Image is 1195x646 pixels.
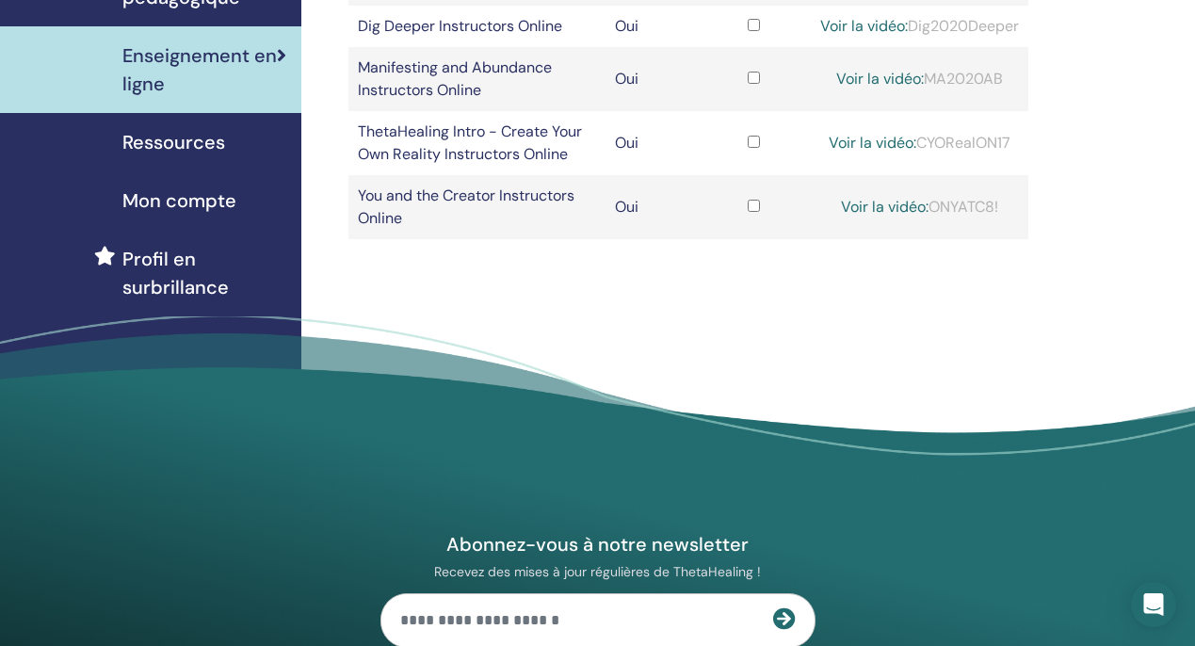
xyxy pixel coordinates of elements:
[820,196,1019,218] div: ONYATC8!
[606,6,698,47] td: Oui
[122,186,236,215] span: Mon compte
[122,245,286,301] span: Profil en surbrillance
[1131,582,1176,627] div: Open Intercom Messenger
[820,16,908,36] a: Voir la vidéo:
[380,563,816,580] p: Recevez des mises à jour régulières de ThetaHealing !
[606,111,698,175] td: Oui
[820,15,1019,38] div: Dig2020Deeper
[606,47,698,111] td: Oui
[122,128,225,156] span: Ressources
[122,41,277,98] span: Enseignement en ligne
[348,111,606,175] td: ThetaHealing Intro - Create Your Own Reality Instructors Online
[348,6,606,47] td: Dig Deeper Instructors Online
[829,133,916,153] a: Voir la vidéo:
[841,197,929,217] a: Voir la vidéo:
[606,175,698,239] td: Oui
[348,47,606,111] td: Manifesting and Abundance Instructors Online
[820,132,1019,154] div: CYORealON17
[380,532,816,557] h4: Abonnez-vous à notre newsletter
[348,175,606,239] td: You and the Creator Instructors Online
[836,69,924,89] a: Voir la vidéo:
[820,68,1019,90] div: MA2020AB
